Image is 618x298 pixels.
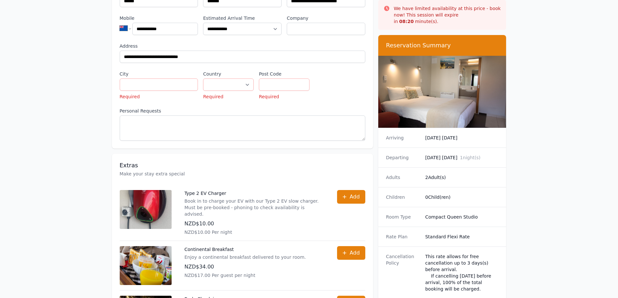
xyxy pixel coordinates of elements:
[259,71,309,77] label: Post Code
[337,246,365,260] button: Add
[386,253,420,292] dt: Cancellation Policy
[120,171,365,177] p: Make your stay extra special
[120,15,198,21] label: Mobile
[120,161,365,169] h3: Extras
[386,214,420,220] dt: Room Type
[120,190,172,229] img: Type 2 EV Charger
[337,190,365,204] button: Add
[185,254,306,260] p: Enjoy a continental breakfast delivered to your room.
[425,214,499,220] dd: Compact Queen Studio
[425,233,499,240] dd: Standard Flexi Rate
[287,15,365,21] label: Company
[120,43,365,49] label: Address
[120,246,172,285] img: Continental Breakfast
[185,263,306,271] p: NZD$34.00
[350,249,360,257] span: Add
[378,56,506,128] img: Compact Queen Studio
[386,42,499,49] h3: Reservation Summary
[120,108,365,114] label: Personal Requests
[185,272,306,279] p: NZD$17.00 Per guest per night
[425,174,499,181] dd: 2 Adult(s)
[386,154,420,161] dt: Departing
[185,229,324,235] p: NZD$10.00 Per night
[350,193,360,201] span: Add
[203,15,282,21] label: Estimated Arrival Time
[120,71,198,77] label: City
[394,5,501,25] p: We have limited availability at this price - book now! This session will expire in minute(s).
[386,233,420,240] dt: Rate Plan
[425,194,499,200] dd: 0 Child(ren)
[185,220,324,228] p: NZD$10.00
[425,135,499,141] dd: [DATE] [DATE]
[386,194,420,200] dt: Children
[185,246,306,253] p: Continental Breakfast
[425,154,499,161] dd: [DATE] [DATE]
[120,93,198,100] p: Required
[460,155,480,160] span: 1 night(s)
[185,198,324,217] p: Book in to charge your EV with our Type 2 EV slow charger. Must be pre-booked - phoning to check ...
[425,253,499,292] div: This rate allows for free cancellation up to 3 days(s) before arrival. If cancelling [DATE] befor...
[386,135,420,141] dt: Arriving
[203,93,254,100] p: Required
[185,190,324,197] p: Type 2 EV Charger
[203,71,254,77] label: Country
[399,19,414,24] strong: 08 : 20
[386,174,420,181] dt: Adults
[259,93,309,100] p: Required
